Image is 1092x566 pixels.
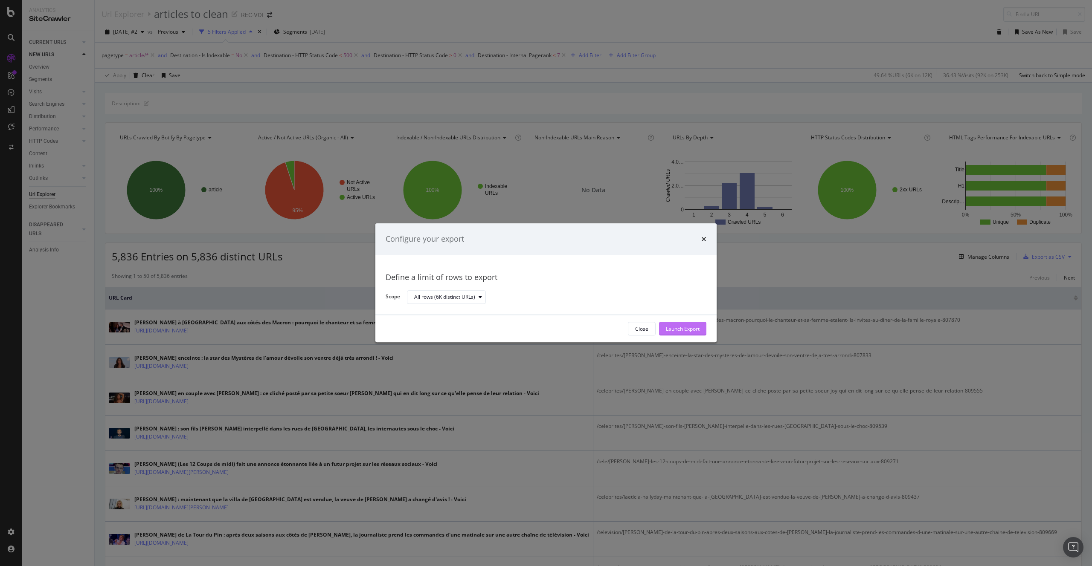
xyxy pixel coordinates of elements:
[386,272,706,283] div: Define a limit of rows to export
[628,322,656,336] button: Close
[386,234,464,245] div: Configure your export
[386,293,400,303] label: Scope
[414,295,475,300] div: All rows (6K distinct URLs)
[701,234,706,245] div: times
[659,322,706,336] button: Launch Export
[375,223,717,342] div: modal
[407,290,486,304] button: All rows (6K distinct URLs)
[1063,537,1083,557] div: Open Intercom Messenger
[666,325,700,332] div: Launch Export
[635,325,648,332] div: Close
